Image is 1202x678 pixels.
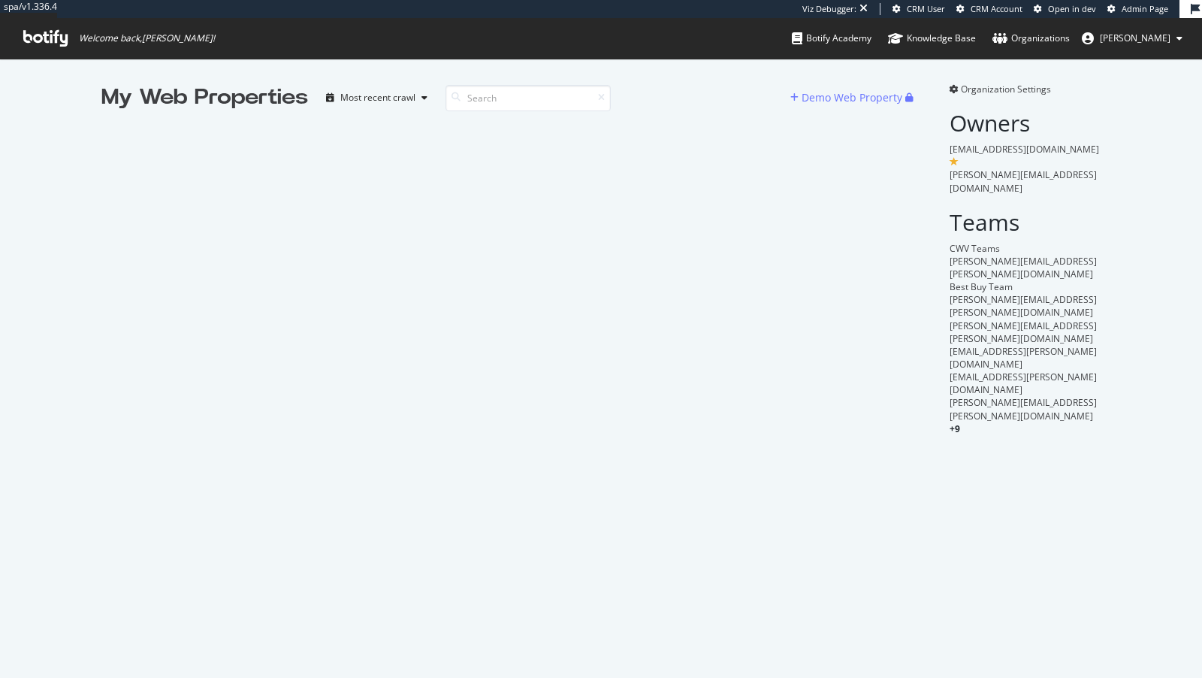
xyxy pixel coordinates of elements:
div: CWV Teams [950,242,1101,255]
a: Organizations [992,18,1070,59]
div: Viz Debugger: [802,3,856,15]
h2: Owners [950,110,1101,135]
span: [PERSON_NAME][EMAIL_ADDRESS][PERSON_NAME][DOMAIN_NAME] [950,319,1097,345]
span: Admin Page [1122,3,1168,14]
a: Demo Web Property [790,91,905,104]
div: Knowledge Base [888,31,976,46]
a: Botify Academy [792,18,871,59]
a: Admin Page [1107,3,1168,15]
input: Search [445,85,611,111]
button: Demo Web Property [790,86,905,110]
span: [EMAIL_ADDRESS][DOMAIN_NAME] [950,143,1099,156]
div: Best Buy Team [950,280,1101,293]
span: Organization Settings [961,83,1051,95]
span: Open in dev [1048,3,1096,14]
span: CRM Account [971,3,1022,14]
button: [PERSON_NAME] [1070,26,1194,50]
span: [EMAIL_ADDRESS][PERSON_NAME][DOMAIN_NAME] [950,371,1097,396]
div: Botify Academy [792,31,871,46]
span: [PERSON_NAME][EMAIL_ADDRESS][PERSON_NAME][DOMAIN_NAME] [950,255,1097,280]
div: Organizations [992,31,1070,46]
a: CRM Account [956,3,1022,15]
div: Demo Web Property [802,90,902,105]
a: Knowledge Base [888,18,976,59]
span: [PERSON_NAME][EMAIL_ADDRESS][DOMAIN_NAME] [950,168,1097,194]
span: [EMAIL_ADDRESS][PERSON_NAME][DOMAIN_NAME] [950,345,1097,371]
span: [PERSON_NAME][EMAIL_ADDRESS][PERSON_NAME][DOMAIN_NAME] [950,293,1097,319]
span: CRM User [907,3,945,14]
a: Open in dev [1034,3,1096,15]
span: + 9 [950,422,960,435]
a: CRM User [892,3,945,15]
h2: Teams [950,210,1101,235]
span: Welcome back, [PERSON_NAME] ! [79,32,215,44]
span: [PERSON_NAME][EMAIL_ADDRESS][PERSON_NAME][DOMAIN_NAME] [950,396,1097,422]
span: connor [1100,32,1170,44]
button: Most recent crawl [320,86,433,110]
div: My Web Properties [101,83,308,113]
div: Most recent crawl [340,93,415,102]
